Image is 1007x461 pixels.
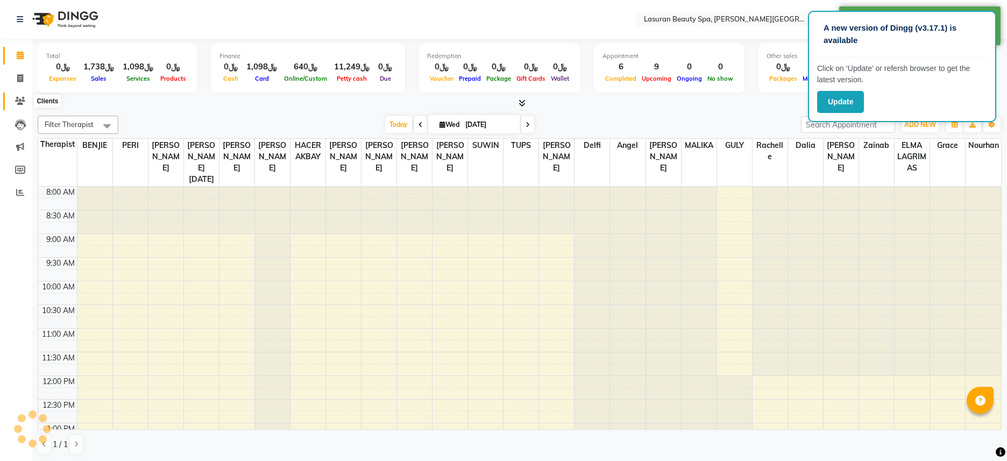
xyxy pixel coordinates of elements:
p: A new version of Dingg (v3.17.1) is available [824,22,981,46]
span: Grace [930,139,965,152]
div: ﷼0 [46,61,79,73]
span: Completed [602,75,639,82]
span: Sales [88,75,109,82]
span: [PERSON_NAME] [397,139,432,175]
span: [PERSON_NAME] [824,139,859,175]
p: Click on ‘Update’ or refersh browser to get the latest version. [817,63,987,86]
span: Prepaid [456,75,484,82]
div: ﷼0 [219,61,242,73]
div: 0 [674,61,705,73]
div: Other sales [767,52,941,61]
span: SUWIN [468,139,503,152]
span: Packages [767,75,800,82]
div: ﷼1,098 [118,61,158,73]
div: 8:00 AM [44,187,77,198]
div: 11:00 AM [40,329,77,340]
span: Voucher [427,75,456,82]
div: 6 [602,61,639,73]
span: [PERSON_NAME] [646,139,681,175]
span: Wallet [548,75,572,82]
div: Total [46,52,189,61]
input: 2025-09-03 [462,117,516,133]
span: GULY [717,139,752,152]
span: Ongoing [674,75,705,82]
span: Products [158,75,189,82]
span: [PERSON_NAME] [326,139,361,175]
div: 9:00 AM [44,234,77,245]
span: BENJIE [77,139,112,152]
span: Today [385,116,412,133]
div: ﷼0 [427,61,456,73]
span: Petty cash [334,75,370,82]
div: 8:30 AM [44,210,77,222]
span: Expenses [46,75,79,82]
span: [PERSON_NAME] [361,139,396,175]
span: Gift Cards [514,75,548,82]
span: [PERSON_NAME] [255,139,290,175]
span: Filter Therapist [45,120,94,129]
span: Wed [437,120,462,129]
div: ﷼0 [800,61,843,73]
div: ﷼0 [548,61,572,73]
div: 1:00 PM [45,423,77,435]
span: [PERSON_NAME] [432,139,467,175]
button: ADD NEW [902,117,939,132]
button: Update [817,91,864,113]
div: ﷼11,249 [330,61,374,73]
span: [PERSON_NAME][DATE] [184,139,219,186]
div: ﷼0 [456,61,484,73]
div: Therapist [38,139,77,150]
span: Due [377,75,394,82]
span: [PERSON_NAME] [539,139,574,175]
div: 12:00 PM [40,376,77,387]
span: Cash [221,75,241,82]
div: Clients [34,95,61,108]
div: 9 [639,61,674,73]
div: ﷼0 [158,61,189,73]
div: ﷼0 [374,61,396,73]
div: ﷼0 [767,61,800,73]
div: 10:30 AM [40,305,77,316]
div: ﷼640 [281,61,330,73]
input: Search Appointment [801,116,895,133]
div: ﷼0 [514,61,548,73]
div: Appointment [602,52,736,61]
span: ADD NEW [904,120,936,129]
span: HACER AKBAY [290,139,325,164]
span: Online/Custom [281,75,330,82]
span: Upcoming [639,75,674,82]
div: 12:30 PM [40,400,77,411]
div: 9:30 AM [44,258,77,269]
span: PERI [113,139,148,152]
div: Finance [219,52,396,61]
span: [PERSON_NAME] [148,139,183,175]
div: 0 [705,61,736,73]
span: MALIKA [682,139,717,152]
span: Rachelle [753,139,788,164]
img: logo [27,4,101,34]
div: ﷼0 [484,61,514,73]
span: [PERSON_NAME] [219,139,254,175]
div: 10:00 AM [40,281,77,293]
span: No show [705,75,736,82]
span: Memberships [800,75,843,82]
span: Angel [610,139,645,152]
span: Delfi [575,139,609,152]
div: 11:30 AM [40,352,77,364]
div: Redemption [427,52,572,61]
div: ﷼1,738 [79,61,118,73]
div: ﷼1,098 [242,61,281,73]
span: Services [124,75,153,82]
span: Nourhan [966,139,1001,152]
span: TUPS [503,139,538,152]
span: Package [484,75,514,82]
span: Card [252,75,272,82]
span: zainab [859,139,894,152]
span: 1 / 1 [53,439,68,450]
span: ELMA LAGRIMAS [895,139,930,175]
span: Dalia [788,139,823,152]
